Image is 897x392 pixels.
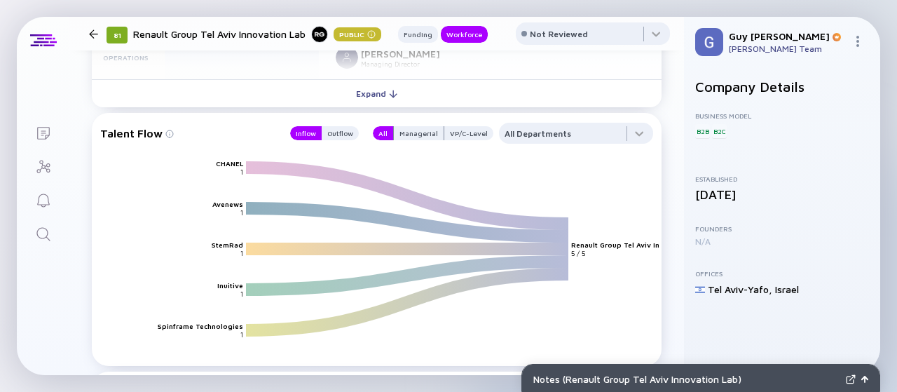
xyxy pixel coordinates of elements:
[212,200,243,208] text: Avenews
[398,26,438,43] button: Funding
[695,124,710,138] div: B2B
[240,290,243,298] text: 1
[852,36,863,47] img: Menu
[441,26,488,43] button: Workforce
[100,123,276,144] div: Talent Flow
[775,283,799,295] div: Israel
[17,149,69,182] a: Investor Map
[92,79,662,107] button: Expand
[394,126,444,140] div: Managerial
[348,83,406,104] div: Expand
[441,27,488,41] div: Workforce
[695,224,869,233] div: Founders
[712,124,727,138] div: B2C
[695,269,869,278] div: Offices
[158,322,243,330] text: Spinframe Technologies
[571,249,585,257] text: 5 / 5
[695,28,723,56] img: Guy Profile Picture
[322,126,359,140] button: Outflow
[695,187,869,202] div: [DATE]
[530,29,588,39] div: Not Reviewed
[212,241,243,249] text: StemRad
[708,283,772,295] div: Tel Aviv-Yafo ,
[240,330,243,339] text: 1
[240,168,243,176] text: 1
[444,126,493,140] button: VP/C-Level
[695,79,869,95] h2: Company Details
[17,216,69,250] a: Search
[571,241,706,249] text: Renault Group Tel Aviv Innovation Lab
[240,208,243,217] text: 1
[216,159,244,168] text: CHANEL
[133,25,381,43] div: Renault Group Tel Aviv Innovation Lab
[533,373,840,385] div: Notes ( Renault Group Tel Aviv Innovation Lab )
[393,126,444,140] button: Managerial
[729,43,847,54] div: [PERSON_NAME] Team
[17,182,69,216] a: Reminders
[334,27,381,41] div: Public
[217,281,243,290] text: Inuitive
[846,374,856,384] img: Expand Notes
[398,27,438,41] div: Funding
[373,126,393,140] button: All
[290,126,322,140] button: Inflow
[695,175,869,183] div: Established
[729,30,847,42] div: Guy [PERSON_NAME]
[695,236,869,247] div: N/A
[240,249,243,257] text: 1
[695,111,869,120] div: Business Model
[107,27,128,43] div: 81
[695,285,705,295] img: Israel Flag
[861,376,868,383] img: Open Notes
[17,115,69,149] a: Lists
